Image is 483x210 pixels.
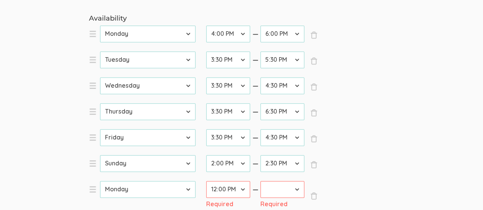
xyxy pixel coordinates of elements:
div: Required [206,200,251,208]
label: Availability [89,14,394,24]
span: × [310,161,318,168]
span: × [310,192,318,200]
span: × [310,109,318,117]
span: × [310,57,318,65]
iframe: Chat Widget [445,173,483,210]
div: Required [260,200,305,208]
span: × [310,135,318,143]
span: × [310,83,318,91]
span: × [310,31,318,39]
